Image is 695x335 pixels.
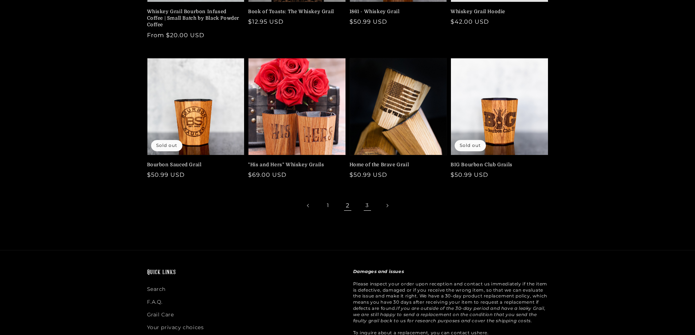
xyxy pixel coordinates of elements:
a: Whiskey Grail Bourbon Infused Coffee | Small Batch by Black Powder Coffee [147,8,240,28]
strong: Damages and issues [353,269,404,274]
a: Book of Toasts: The Whiskey Grail [248,8,341,15]
a: Previous page [300,198,316,214]
a: Next page [379,198,395,214]
h2: Quick links [147,269,342,277]
a: F.A.Q. [147,296,163,308]
a: Grail Care [147,308,174,321]
span: Page 2 [340,198,356,214]
em: If you are outside of the 30-day period and have a leaky Grail, we are still happy to send a repl... [353,305,546,323]
a: Page 3 [359,198,375,214]
a: Bourbon Sauced Grail [147,161,240,168]
nav: Pagination [147,198,548,214]
a: Search [147,285,166,296]
a: Home of the Brave Grail [350,161,443,168]
a: Whiskey Grail Hoodie [451,8,544,15]
a: BIG Bourbon Club Grails [451,161,544,168]
a: "His and Hers" Whiskey Grails [248,161,341,168]
a: Your privacy choices [147,321,204,334]
a: Page 1 [320,198,336,214]
a: 1861 - Whiskey Grail [350,8,443,15]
